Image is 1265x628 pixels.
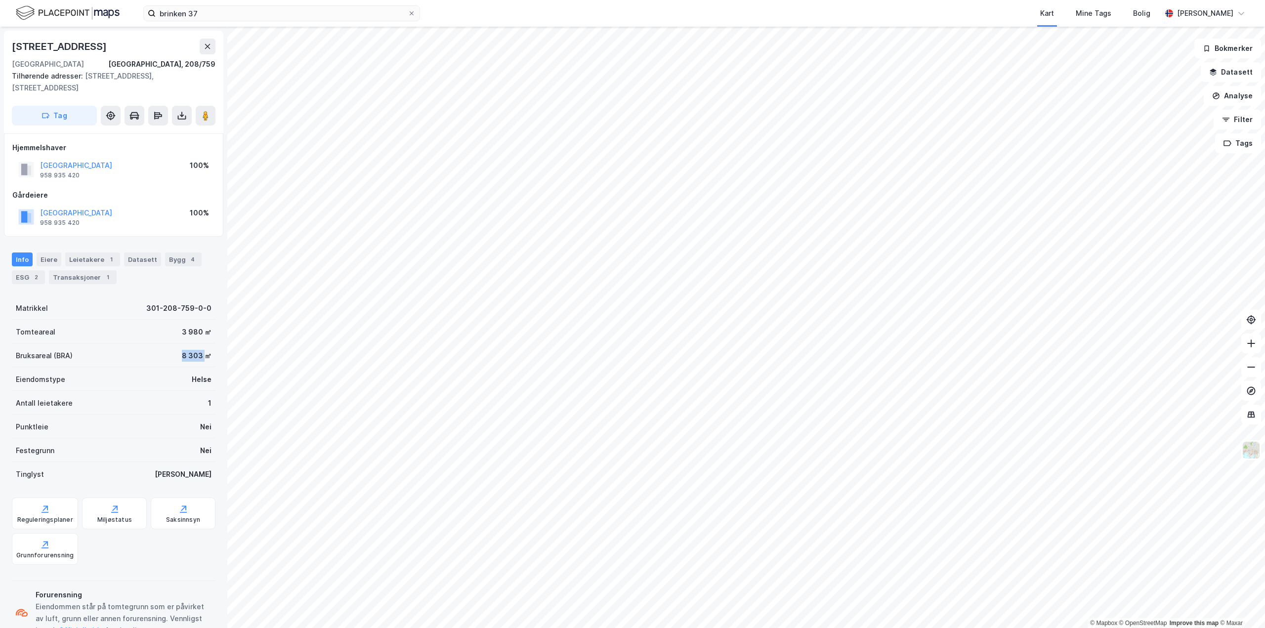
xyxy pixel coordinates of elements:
span: Tilhørende adresser: [12,72,85,80]
img: Z [1242,441,1261,460]
div: Gårdeiere [12,189,215,201]
div: Bygg [165,252,202,266]
div: 1 [103,272,113,282]
div: Antall leietakere [16,397,73,409]
div: [GEOGRAPHIC_DATA] [12,58,84,70]
div: Saksinnsyn [166,516,200,524]
div: 4 [188,254,198,264]
button: Tags [1215,133,1261,153]
button: Filter [1214,110,1261,129]
div: ESG [12,270,45,284]
div: Hjemmelshaver [12,142,215,154]
div: 8 303 ㎡ [182,350,211,362]
div: [STREET_ADDRESS] [12,39,109,54]
img: logo.f888ab2527a4732fd821a326f86c7f29.svg [16,4,120,22]
div: 958 935 420 [40,219,80,227]
div: Datasett [124,252,161,266]
div: Grunnforurensning [16,551,74,559]
iframe: Chat Widget [1216,581,1265,628]
div: Bruksareal (BRA) [16,350,73,362]
div: Bolig [1133,7,1150,19]
div: [PERSON_NAME] [155,468,211,480]
a: OpenStreetMap [1119,620,1167,627]
div: Eiendomstype [16,374,65,385]
a: Mapbox [1090,620,1117,627]
button: Tag [12,106,97,126]
div: Kontrollprogram for chat [1216,581,1265,628]
div: Nei [200,421,211,433]
button: Datasett [1201,62,1261,82]
div: Nei [200,445,211,457]
div: Eiere [37,252,61,266]
div: 1 [208,397,211,409]
div: 958 935 420 [40,171,80,179]
div: Info [12,252,33,266]
div: Kart [1040,7,1054,19]
div: Festegrunn [16,445,54,457]
input: Søk på adresse, matrikkel, gårdeiere, leietakere eller personer [156,6,408,21]
div: [STREET_ADDRESS], [STREET_ADDRESS] [12,70,208,94]
div: Tomteareal [16,326,55,338]
div: Matrikkel [16,302,48,314]
button: Bokmerker [1194,39,1261,58]
a: Improve this map [1170,620,1219,627]
div: [PERSON_NAME] [1177,7,1233,19]
button: Analyse [1204,86,1261,106]
div: Helse [192,374,211,385]
div: Miljøstatus [97,516,132,524]
div: Forurensning [36,589,211,601]
div: [GEOGRAPHIC_DATA], 208/759 [108,58,215,70]
div: 301-208-759-0-0 [146,302,211,314]
div: Reguleringsplaner [17,516,73,524]
div: Leietakere [65,252,120,266]
div: 100% [190,207,209,219]
div: Punktleie [16,421,48,433]
div: 2 [31,272,41,282]
div: Tinglyst [16,468,44,480]
div: 1 [106,254,116,264]
div: Transaksjoner [49,270,117,284]
div: 100% [190,160,209,171]
div: 3 980 ㎡ [182,326,211,338]
div: Mine Tags [1076,7,1111,19]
